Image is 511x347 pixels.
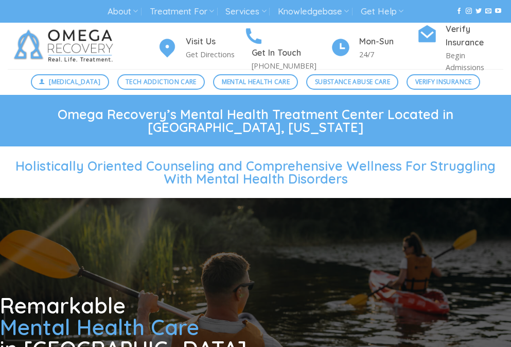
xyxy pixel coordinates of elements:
[252,60,330,72] p: [PHONE_NUMBER]
[306,74,398,90] a: Substance Abuse Care
[456,8,462,15] a: Follow on Facebook
[446,23,503,49] h4: Verify Insurance
[475,8,482,15] a: Follow on Twitter
[407,74,480,90] a: Verify Insurance
[243,24,330,72] a: Get In Touch [PHONE_NUMBER]
[117,74,205,90] a: Tech Addiction Care
[361,2,403,21] a: Get Help
[315,77,390,87] span: Substance Abuse Care
[8,23,124,69] img: Omega Recovery
[15,158,496,187] span: Holistically Oriented Counseling and Comprehensive Wellness For Struggling With Mental Health Dis...
[222,77,290,87] span: Mental Health Care
[186,35,243,48] h4: Visit Us
[359,35,417,48] h4: Mon-Sun
[359,48,417,60] p: 24/7
[126,77,197,87] span: Tech Addiction Care
[225,2,266,21] a: Services
[278,2,349,21] a: Knowledgebase
[252,46,330,60] h4: Get In Touch
[31,74,109,90] a: [MEDICAL_DATA]
[150,2,214,21] a: Treatment For
[466,8,472,15] a: Follow on Instagram
[495,8,501,15] a: Follow on YouTube
[157,35,243,60] a: Visit Us Get Directions
[108,2,138,21] a: About
[485,8,491,15] a: Send us an email
[186,48,243,60] p: Get Directions
[415,77,472,87] span: Verify Insurance
[446,49,503,73] p: Begin Admissions
[213,74,298,90] a: Mental Health Care
[417,23,503,73] a: Verify Insurance Begin Admissions
[49,77,100,87] span: [MEDICAL_DATA]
